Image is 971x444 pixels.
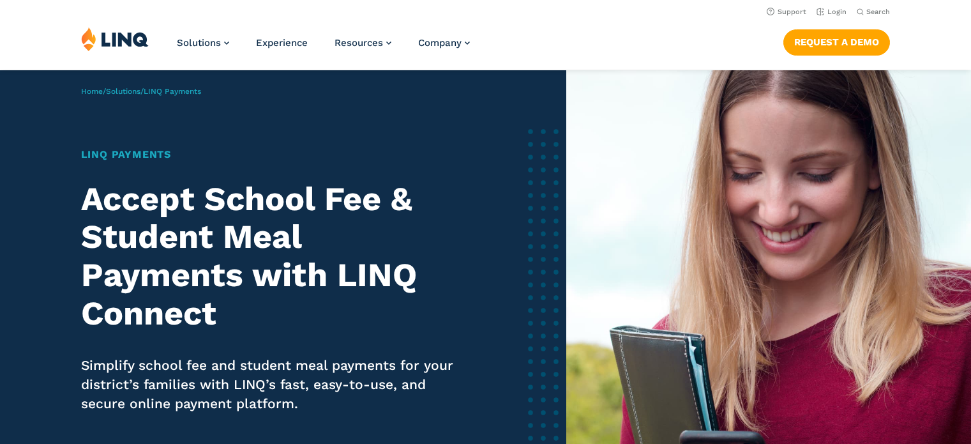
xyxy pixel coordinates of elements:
[81,87,201,96] span: / /
[418,37,462,49] span: Company
[418,37,470,49] a: Company
[81,147,463,162] h1: LINQ Payments
[335,37,383,49] span: Resources
[177,27,470,69] nav: Primary Navigation
[866,8,890,16] span: Search
[177,37,229,49] a: Solutions
[857,7,890,17] button: Open Search Bar
[783,29,890,55] a: Request a Demo
[783,27,890,55] nav: Button Navigation
[81,180,463,333] h2: Accept School Fee & Student Meal Payments with LINQ Connect
[177,37,221,49] span: Solutions
[106,87,140,96] a: Solutions
[256,37,308,49] a: Experience
[81,87,103,96] a: Home
[335,37,391,49] a: Resources
[817,8,847,16] a: Login
[767,8,806,16] a: Support
[144,87,201,96] span: LINQ Payments
[81,356,463,413] p: Simplify school fee and student meal payments for your district’s families with LINQ’s fast, easy...
[81,27,149,51] img: LINQ | K‑12 Software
